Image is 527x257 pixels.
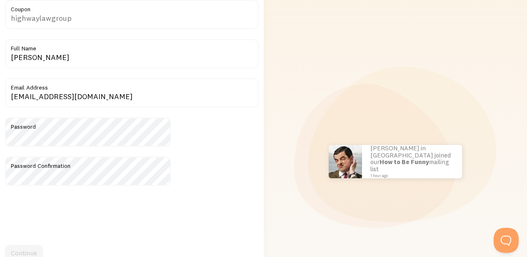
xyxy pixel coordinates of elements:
label: Email Address [5,78,259,92]
label: Password Confirmation [5,157,259,171]
label: Password [5,117,259,132]
iframe: Help Scout Beacon - Open [494,228,519,253]
label: Full Name [5,39,259,53]
iframe: reCAPTCHA [5,196,132,228]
